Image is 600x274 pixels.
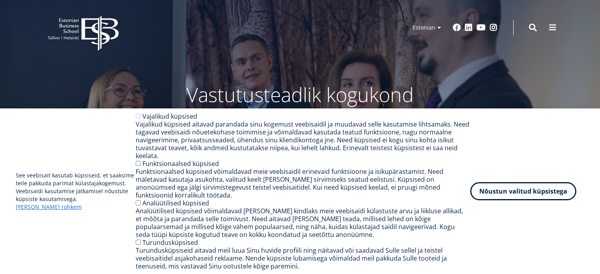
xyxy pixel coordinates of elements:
label: Turundusküpsised [142,238,198,247]
label: Funktsionaalsed küpsised [142,159,219,168]
a: Youtube [477,24,486,32]
div: Funktsionaalsed küpsised võimaldavad meie veebisaidil erinevaid funktsioone ja isikupärastamist. ... [136,168,470,199]
a: Facebook [453,24,461,32]
p: Vastutusteadlik kogukond [91,83,509,106]
a: [PERSON_NAME] rohkem [16,203,82,211]
label: Vajalikud küpsised [142,112,197,121]
a: Instagram [490,24,497,32]
div: Turundusküpsiseid aitavad meil luua Sinu huvide profiili ning näitavad või saadavad Sulle sellel ... [136,246,470,270]
div: Vajalikud küpsised aitavad parandada sinu kogemust veebisaidil ja muudavad selle kasutamise lihts... [136,120,470,160]
label: Analüütilised küpsised [142,199,209,207]
div: Analüütilised küpsised võimaldavad [PERSON_NAME] kindlaks meie veebisaidi külastuste arvu ja liik... [136,207,470,239]
button: Nõustun valitud küpsistega [470,182,576,200]
a: Linkedin [465,24,473,32]
p: See veebisait kasutab küpsiseid, et saaksime teile pakkuda parimat külastajakogemust. Veebisaidi ... [16,171,136,211]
